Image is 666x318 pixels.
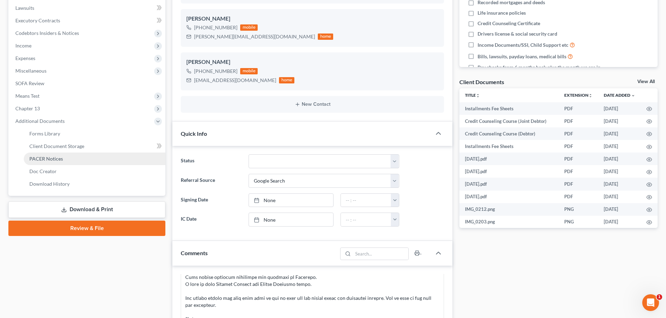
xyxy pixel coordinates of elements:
[29,168,57,174] span: Doc Creator
[249,194,333,207] a: None
[24,140,165,153] a: Client Document Storage
[598,216,641,228] td: [DATE]
[598,191,641,203] td: [DATE]
[459,165,559,178] td: [DATE].pdf
[598,203,641,216] td: [DATE]
[598,153,641,165] td: [DATE]
[15,93,40,99] span: Means Test
[353,248,409,260] input: Search...
[478,42,568,49] span: Income Documents/SSI, Child Support etc
[10,77,165,90] a: SOFA Review
[478,20,540,27] span: Credit Counseling Certificate
[459,178,559,190] td: [DATE].pdf
[341,194,391,207] input: -- : --
[10,2,165,14] a: Lawsuits
[598,115,641,127] td: [DATE]
[24,153,165,165] a: PACER Notices
[598,140,641,153] td: [DATE]
[559,165,598,178] td: PDF
[631,94,635,98] i: expand_more
[177,174,245,188] label: Referral Source
[29,131,60,136] span: Forms Library
[194,24,237,31] div: [PHONE_NUMBER]
[181,250,208,256] span: Comments
[559,127,598,140] td: PDF
[459,127,559,140] td: Credit Counseling Course (Debtor)
[15,55,35,61] span: Expenses
[478,53,566,60] span: Bills, lawsuits, payday loans, medical bills
[29,143,84,149] span: Client Document Storage
[186,58,438,66] div: [PERSON_NAME]
[559,191,598,203] td: PDF
[15,30,79,36] span: Codebtors Insiders & Notices
[559,178,598,190] td: PDF
[598,165,641,178] td: [DATE]
[177,154,245,168] label: Status
[476,94,480,98] i: unfold_more
[24,127,165,140] a: Forms Library
[186,102,438,107] button: New Contact
[8,201,165,218] a: Download & Print
[279,77,294,83] div: home
[459,102,559,115] td: Installments Fee Sheets
[318,34,333,40] div: home
[341,213,391,226] input: -- : --
[588,94,593,98] i: unfold_more
[249,213,333,226] a: None
[10,14,165,27] a: Executory Contracts
[465,93,480,98] a: Titleunfold_more
[240,24,258,31] div: mobile
[559,153,598,165] td: PDF
[559,102,598,115] td: PDF
[8,221,165,236] a: Review & File
[194,33,315,40] div: [PERSON_NAME][EMAIL_ADDRESS][DOMAIN_NAME]
[459,216,559,228] td: IMG_0203.png
[29,156,63,162] span: PACER Notices
[478,64,601,71] span: Pay checks from 6 months back plus the month we are in
[459,191,559,203] td: [DATE].pdf
[459,115,559,127] td: Credit Counseling Course (Joint Debtor)
[564,93,593,98] a: Extensionunfold_more
[559,203,598,216] td: PNG
[559,216,598,228] td: PNG
[15,43,31,49] span: Income
[642,294,659,311] iframe: Intercom live chat
[29,181,70,187] span: Download History
[24,178,165,190] a: Download History
[15,5,34,11] span: Lawsuits
[657,294,662,300] span: 1
[15,80,44,86] span: SOFA Review
[194,68,237,75] div: [PHONE_NUMBER]
[186,15,438,23] div: [PERSON_NAME]
[559,115,598,127] td: PDF
[598,178,641,190] td: [DATE]
[177,213,245,227] label: IC Date
[15,17,60,23] span: Executory Contracts
[15,105,40,111] span: Chapter 13
[177,193,245,207] label: Signing Date
[598,127,641,140] td: [DATE]
[181,130,207,137] span: Quick Info
[459,153,559,165] td: [DATE].pdf
[459,203,559,216] td: IMG_0212.png
[559,140,598,153] td: PDF
[478,9,526,16] span: Life insurance policies
[637,79,655,84] a: View All
[15,68,46,74] span: Miscellaneous
[598,102,641,115] td: [DATE]
[459,78,504,86] div: Client Documents
[15,118,65,124] span: Additional Documents
[24,165,165,178] a: Doc Creator
[478,30,557,37] span: Drivers license & social security card
[459,140,559,153] td: Installments Fee Sheets
[240,68,258,74] div: mobile
[194,77,276,84] div: [EMAIL_ADDRESS][DOMAIN_NAME]
[604,93,635,98] a: Date Added expand_more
